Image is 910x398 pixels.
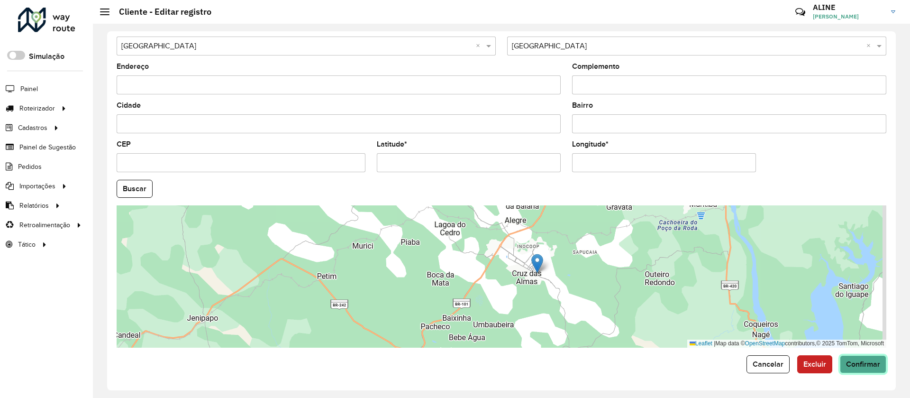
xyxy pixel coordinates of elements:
[790,2,810,22] a: Contato Rápido
[19,201,49,211] span: Relatórios
[531,254,543,273] img: Marker
[866,40,874,52] span: Clear all
[840,355,886,373] button: Confirmar
[117,61,149,72] label: Endereço
[813,3,884,12] h3: ALINE
[19,181,55,191] span: Importações
[797,355,832,373] button: Excluir
[476,40,484,52] span: Clear all
[19,103,55,113] span: Roteirizador
[846,360,880,368] span: Confirmar
[803,360,826,368] span: Excluir
[572,100,593,111] label: Bairro
[29,51,64,62] label: Simulação
[117,139,131,150] label: CEP
[19,142,76,152] span: Painel de Sugestão
[18,123,47,133] span: Cadastros
[18,162,42,172] span: Pedidos
[377,139,407,150] label: Latitude
[117,180,153,198] button: Buscar
[18,240,36,250] span: Tático
[687,340,886,348] div: Map data © contributors,© 2025 TomTom, Microsoft
[746,355,790,373] button: Cancelar
[690,340,712,347] a: Leaflet
[117,100,141,111] label: Cidade
[20,84,38,94] span: Painel
[572,61,619,72] label: Complemento
[745,340,785,347] a: OpenStreetMap
[753,360,783,368] span: Cancelar
[714,340,715,347] span: |
[109,7,211,17] h2: Cliente - Editar registro
[813,12,884,21] span: [PERSON_NAME]
[572,139,609,150] label: Longitude
[19,220,70,230] span: Retroalimentação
